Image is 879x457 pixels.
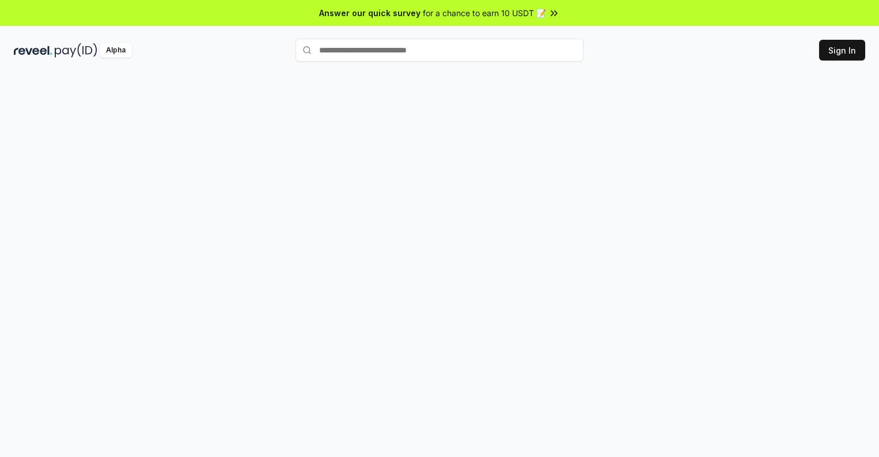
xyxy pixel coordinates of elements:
[100,43,132,58] div: Alpha
[819,40,865,61] button: Sign In
[55,43,97,58] img: pay_id
[14,43,52,58] img: reveel_dark
[319,7,420,19] span: Answer our quick survey
[423,7,546,19] span: for a chance to earn 10 USDT 📝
